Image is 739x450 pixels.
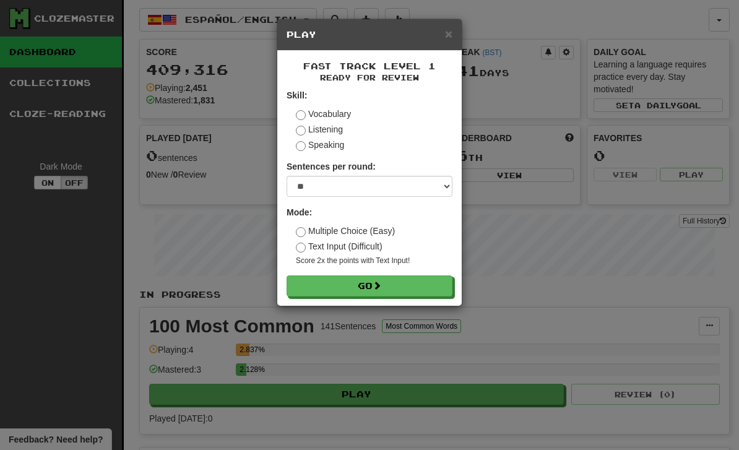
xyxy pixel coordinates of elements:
span: Fast Track Level 1 [303,61,436,71]
button: Go [287,275,452,296]
input: Text Input (Difficult) [296,243,306,253]
input: Vocabulary [296,110,306,120]
strong: Skill: [287,90,307,100]
strong: Mode: [287,207,312,217]
label: Vocabulary [296,108,351,120]
label: Text Input (Difficult) [296,240,382,253]
input: Multiple Choice (Easy) [296,227,306,237]
input: Listening [296,126,306,136]
button: Close [445,27,452,40]
label: Speaking [296,139,344,151]
label: Multiple Choice (Easy) [296,225,395,237]
small: Score 2x the points with Text Input ! [296,256,452,266]
label: Listening [296,123,343,136]
span: × [445,27,452,41]
label: Sentences per round: [287,160,376,173]
input: Speaking [296,141,306,151]
small: Ready for Review [287,72,452,83]
h5: Play [287,28,452,41]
